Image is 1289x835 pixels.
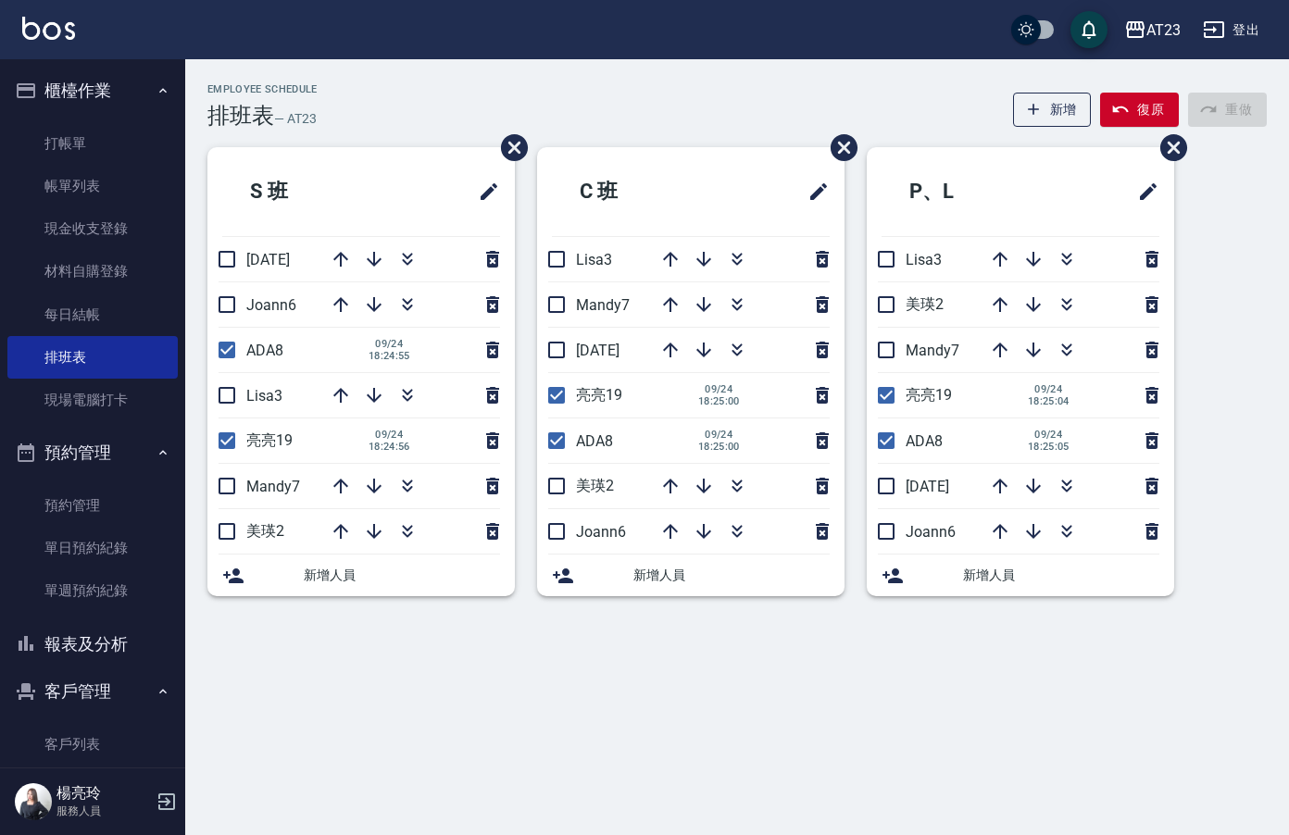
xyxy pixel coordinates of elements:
[22,17,75,40] img: Logo
[1028,383,1070,395] span: 09/24
[698,395,740,407] span: 18:25:00
[207,103,274,129] h3: 排班表
[1028,395,1070,407] span: 18:25:04
[487,120,531,175] span: 刪除班表
[576,477,614,494] span: 美瑛2
[7,336,178,379] a: 排班表
[906,295,944,313] span: 美瑛2
[222,158,391,225] h2: S 班
[207,555,515,596] div: 新增人員
[246,251,290,268] span: [DATE]
[369,441,410,453] span: 18:24:56
[906,432,943,450] span: ADA8
[7,527,178,569] a: 單日預約紀錄
[246,431,293,449] span: 亮亮19
[537,555,845,596] div: 新增人員
[963,566,1159,585] span: 新增人員
[1028,441,1070,453] span: 18:25:05
[56,784,151,803] h5: 楊亮玲
[1146,120,1190,175] span: 刪除班表
[7,165,178,207] a: 帳單列表
[882,158,1054,225] h2: P、L
[817,120,860,175] span: 刪除班表
[698,429,740,441] span: 09/24
[7,250,178,293] a: 材料自購登錄
[698,441,740,453] span: 18:25:00
[7,766,178,808] a: 卡券管理
[246,342,283,359] span: ADA8
[1126,169,1159,214] span: 修改班表的標題
[633,566,830,585] span: 新增人員
[576,523,626,541] span: Joann6
[207,83,318,95] h2: Employee Schedule
[7,484,178,527] a: 預約管理
[246,387,282,405] span: Lisa3
[1028,429,1070,441] span: 09/24
[1117,11,1188,49] button: AT23
[698,383,740,395] span: 09/24
[7,207,178,250] a: 現金收支登錄
[7,122,178,165] a: 打帳單
[552,158,720,225] h2: C 班
[56,803,151,819] p: 服務人員
[1013,93,1092,127] button: 新增
[576,386,622,404] span: 亮亮19
[7,293,178,336] a: 每日結帳
[576,432,613,450] span: ADA8
[796,169,830,214] span: 修改班表的標題
[906,523,956,541] span: Joann6
[369,429,410,441] span: 09/24
[1195,13,1267,47] button: 登出
[7,429,178,477] button: 預約管理
[304,566,500,585] span: 新增人員
[576,251,612,268] span: Lisa3
[246,296,296,314] span: Joann6
[906,251,942,268] span: Lisa3
[369,350,410,362] span: 18:24:55
[906,342,959,359] span: Mandy7
[467,169,500,214] span: 修改班表的標題
[15,783,52,820] img: Person
[7,723,178,766] a: 客戶列表
[7,620,178,668] button: 報表及分析
[369,338,410,350] span: 09/24
[867,555,1174,596] div: 新增人員
[7,379,178,421] a: 現場電腦打卡
[906,386,952,404] span: 亮亮19
[1100,93,1179,127] button: 復原
[7,67,178,115] button: 櫃檯作業
[246,478,300,495] span: Mandy7
[1146,19,1181,42] div: AT23
[246,522,284,540] span: 美瑛2
[906,478,949,495] span: [DATE]
[274,109,317,129] h6: — AT23
[576,342,619,359] span: [DATE]
[576,296,630,314] span: Mandy7
[1070,11,1108,48] button: save
[7,667,178,716] button: 客戶管理
[7,569,178,612] a: 單週預約紀錄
